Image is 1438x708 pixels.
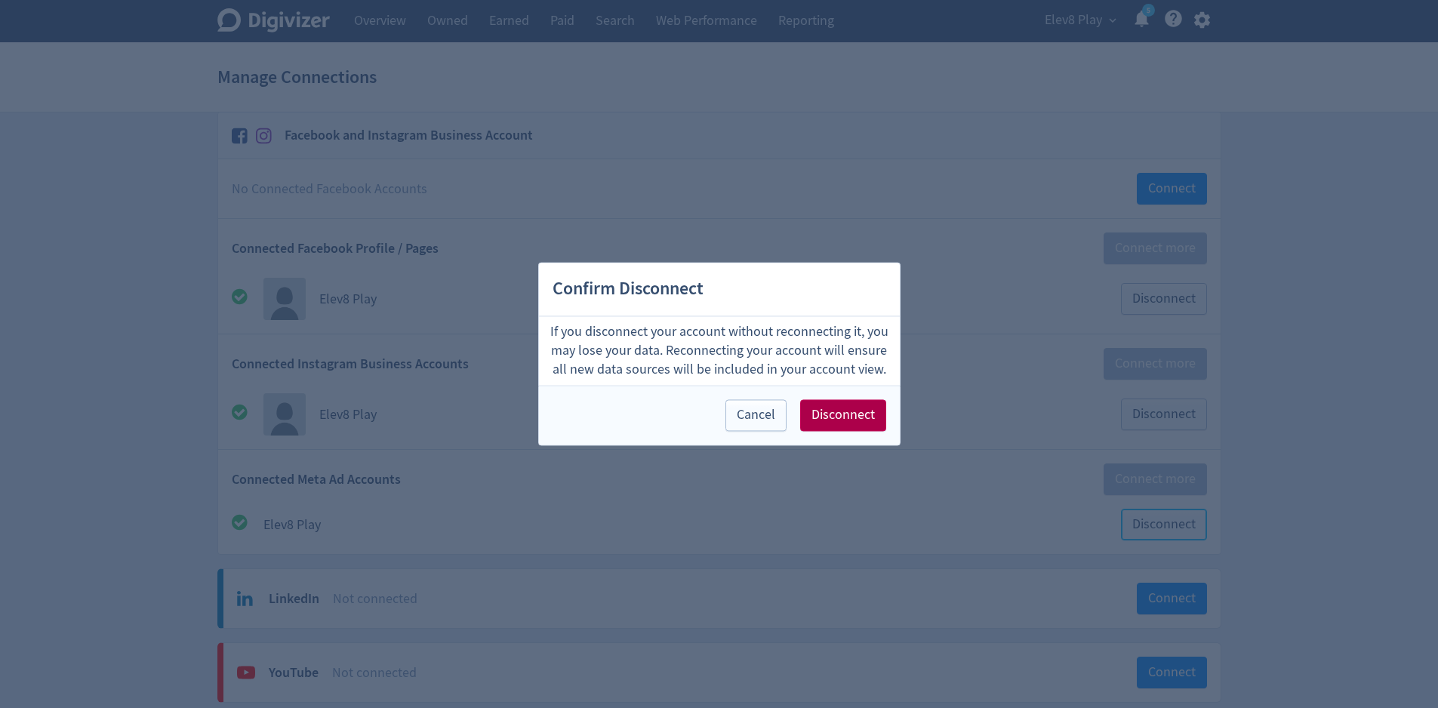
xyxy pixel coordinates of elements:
[800,400,886,432] button: Disconnect
[725,400,787,432] button: Cancel
[539,263,900,316] h2: Confirm Disconnect
[737,409,775,423] span: Cancel
[811,409,875,423] span: Disconnect
[545,322,894,380] p: If you disconnect your account without reconnecting it, you may lose your data. Reconnecting your...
